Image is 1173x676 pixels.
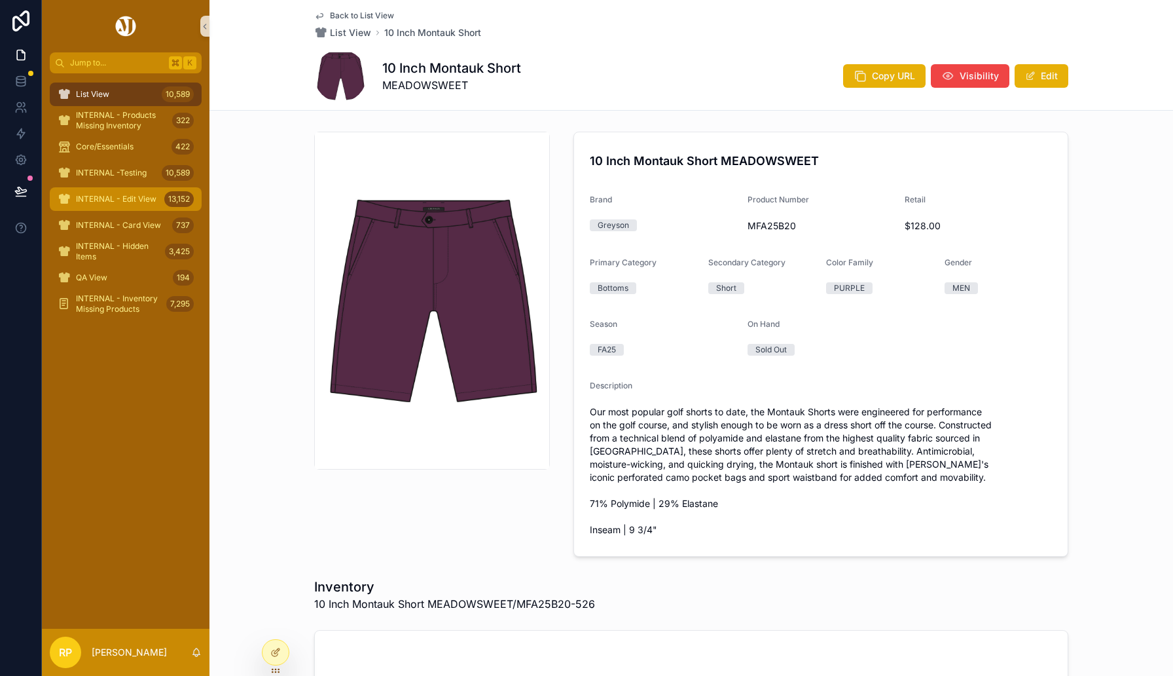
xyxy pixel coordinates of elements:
a: INTERNAL - Hidden Items3,425 [50,240,202,263]
a: List View [314,26,371,39]
span: Secondary Category [708,257,785,267]
span: List View [76,89,109,100]
div: MEN [952,282,970,294]
span: 10 Inch Montauk Short MEADOWSWEET/MFA25B20-526 [314,596,595,612]
span: Product Number [748,195,809,204]
span: INTERNAL - Card View [76,220,161,231]
span: QA View [76,272,107,283]
a: QA View194 [50,266,202,290]
span: $128.00 [905,219,1052,233]
div: Bottoms [598,282,628,294]
div: 13,152 [164,191,194,207]
img: App logo [113,16,138,37]
span: RP [59,645,72,660]
a: INTERNAL - Products Missing Inventory322 [50,109,202,132]
a: 10 Inch Montauk Short [384,26,481,39]
div: 10,589 [162,165,194,181]
span: On Hand [748,319,780,329]
div: 7,295 [166,296,194,312]
span: Copy URL [872,69,915,83]
div: 322 [172,113,194,128]
div: 3,425 [165,244,194,259]
span: INTERNAL - Inventory Missing Products [76,293,161,314]
span: Brand [590,195,612,204]
a: INTERNAL - Card View737 [50,214,202,237]
span: Visibility [960,69,999,83]
button: Jump to...K [50,52,202,73]
div: scrollable content [42,73,209,333]
img: MFA25B20-526.jpg [315,189,549,412]
a: Core/Essentials422 [50,135,202,159]
span: K [185,58,195,68]
button: Visibility [931,64,1009,88]
span: INTERNAL - Edit View [76,194,156,204]
div: 10,589 [162,86,194,102]
a: INTERNAL -Testing10,589 [50,161,202,185]
span: Our most popular golf shorts to date, the Montauk Shorts were engineered for performance on the g... [590,405,1052,536]
span: INTERNAL - Hidden Items [76,241,160,262]
span: Back to List View [330,10,394,21]
div: 422 [171,139,194,155]
a: Back to List View [314,10,394,21]
button: Copy URL [843,64,926,88]
h4: 10 Inch Montauk Short MEADOWSWEET [590,152,1052,170]
div: 194 [173,270,194,286]
div: Greyson [598,219,629,231]
button: Edit [1015,64,1068,88]
p: [PERSON_NAME] [92,646,167,659]
a: List View10,589 [50,83,202,106]
div: PURPLE [834,282,865,294]
div: 737 [172,217,194,233]
div: FA25 [598,344,616,356]
h1: Inventory [314,578,595,596]
span: Season [590,319,617,329]
span: MEADOWSWEET [382,77,521,93]
span: MFA25B20 [748,219,895,233]
span: Primary Category [590,257,657,267]
span: Description [590,381,632,390]
span: Color Family [826,257,873,267]
span: Retail [905,195,926,204]
span: Gender [945,257,972,267]
a: INTERNAL - Inventory Missing Products7,295 [50,292,202,316]
a: INTERNAL - Edit View13,152 [50,187,202,211]
span: List View [330,26,371,39]
span: INTERNAL - Products Missing Inventory [76,110,167,131]
span: INTERNAL -Testing [76,168,147,178]
div: Sold Out [755,344,787,356]
h1: 10 Inch Montauk Short [382,59,521,77]
span: Jump to... [70,58,164,68]
span: Core/Essentials [76,141,134,152]
div: Short [716,282,736,294]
